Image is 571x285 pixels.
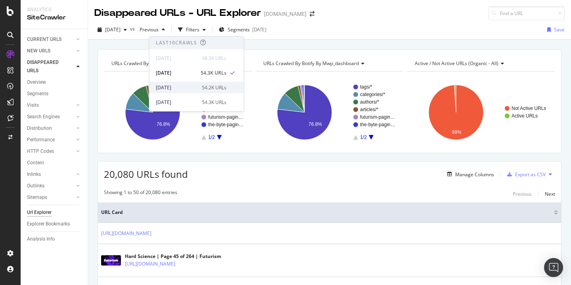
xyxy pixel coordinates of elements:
[264,10,307,18] div: [DOMAIN_NAME]
[27,101,39,110] div: Visits
[101,255,121,266] img: main image
[101,229,151,237] a: [URL][DOMAIN_NAME]
[256,78,404,147] svg: A chart.
[27,235,82,243] a: Analysis Info
[360,107,378,112] text: articles/*
[27,220,70,228] div: Explorer Bookmarks
[156,69,196,77] div: [DATE]
[407,78,555,147] svg: A chart.
[27,47,50,55] div: NEW URLS
[157,121,170,127] text: 76.8%
[513,191,532,197] div: Previous
[125,253,221,260] div: Hard Science | Page 45 of 264 | Futurism
[360,122,395,127] text: the-byte-pagin…
[202,55,226,62] div: 48.3K URLs
[104,78,252,147] svg: A chart.
[27,101,74,110] a: Visits
[156,84,197,91] div: [DATE]
[202,99,226,106] div: 54.3K URLs
[262,57,397,70] h4: URLs Crawled By Botify By mwp_dashboard
[27,47,74,55] a: NEW URLS
[27,182,44,190] div: Outlinks
[489,6,565,20] input: Find a URL
[208,107,226,112] text: articles/*
[27,35,61,44] div: CURRENT URLS
[27,113,74,121] a: Search Engines
[513,189,532,198] button: Previous
[360,114,395,120] text: futurism-pagin…
[27,235,55,243] div: Analysis Info
[136,26,159,33] span: Previous
[208,114,243,120] text: futurism-pagin…
[27,220,82,228] a: Explorer Bookmarks
[110,57,245,70] h4: URLs Crawled By Botify By pagetype
[544,23,565,36] button: Save
[360,99,379,105] text: authors/*
[27,159,82,167] a: Content
[27,6,81,13] div: Analytics
[27,90,48,98] div: Segments
[27,78,82,87] a: Overview
[27,147,74,156] a: HTTP Codes
[310,11,314,17] div: arrow-right-arrow-left
[130,25,136,32] span: vs
[27,170,74,179] a: Inlinks
[360,84,372,90] text: tags/*
[101,209,552,216] span: URL Card
[413,57,548,70] h4: Active / Not Active URLs
[105,26,121,33] span: 2025 Sep. 22nd
[452,129,462,135] text: 99%
[27,136,55,144] div: Performance
[544,258,563,277] div: Open Intercom Messenger
[27,78,46,87] div: Overview
[216,23,270,36] button: Segments[DATE]
[263,60,359,67] span: URLs Crawled By Botify By mwp_dashboard
[156,39,197,46] div: Last 10 Crawls
[27,58,67,75] div: DISAPPEARED URLS
[27,113,60,121] div: Search Engines
[415,60,498,67] span: Active / Not Active URLs (organic - all)
[208,135,215,140] text: 1/2
[27,35,74,44] a: CURRENT URLS
[111,60,191,67] span: URLs Crawled By Botify By pagetype
[228,26,250,33] span: Segments
[444,169,494,179] button: Manage Columns
[27,124,52,133] div: Distribution
[27,159,44,167] div: Content
[515,171,546,178] div: Export as CSV
[27,170,41,179] div: Inlinks
[27,136,74,144] a: Performance
[308,121,322,127] text: 76.8%
[554,26,565,33] div: Save
[27,193,74,202] a: Sitemaps
[27,208,82,217] a: Url Explorer
[186,26,199,33] div: Filters
[512,113,538,119] text: Active URLs
[94,6,261,20] div: Disappeared URLs - URL Explorer
[125,260,175,268] a: [URL][DOMAIN_NAME]
[252,26,266,33] div: [DATE]
[208,122,243,127] text: the-byte-pagin…
[27,124,74,133] a: Distribution
[104,168,188,181] span: 20,080 URLs found
[27,90,82,98] a: Segments
[360,92,385,97] text: categories/*
[27,208,52,217] div: Url Explorer
[175,23,209,36] button: Filters
[27,193,47,202] div: Sitemaps
[504,168,546,181] button: Export as CSV
[27,182,74,190] a: Outlinks
[94,23,130,36] button: [DATE]
[156,55,197,62] div: [DATE]
[27,58,74,75] a: DISAPPEARED URLS
[545,191,555,197] div: Next
[512,106,546,111] text: Not Active URLs
[360,135,367,140] text: 1/2
[545,189,555,198] button: Next
[455,171,494,178] div: Manage Columns
[156,99,197,106] div: [DATE]
[136,23,168,36] button: Previous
